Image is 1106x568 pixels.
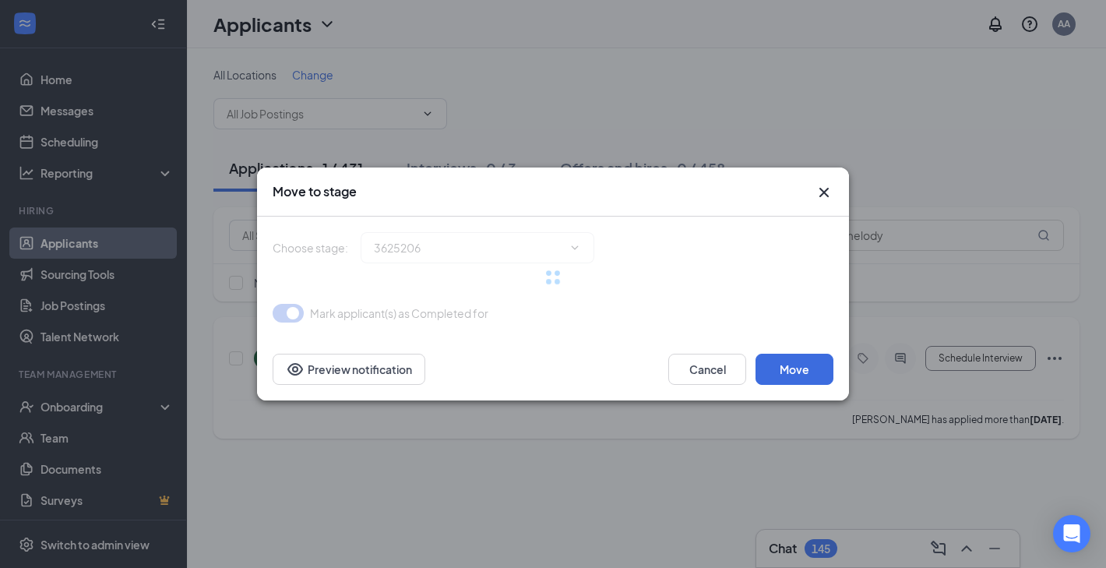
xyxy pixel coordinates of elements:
[286,360,305,379] svg: Eye
[273,183,357,200] h3: Move to stage
[668,354,746,385] button: Cancel
[756,354,833,385] button: Move
[815,183,833,202] button: Close
[815,183,833,202] svg: Cross
[1053,515,1090,552] div: Open Intercom Messenger
[273,354,425,385] button: Preview notificationEye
